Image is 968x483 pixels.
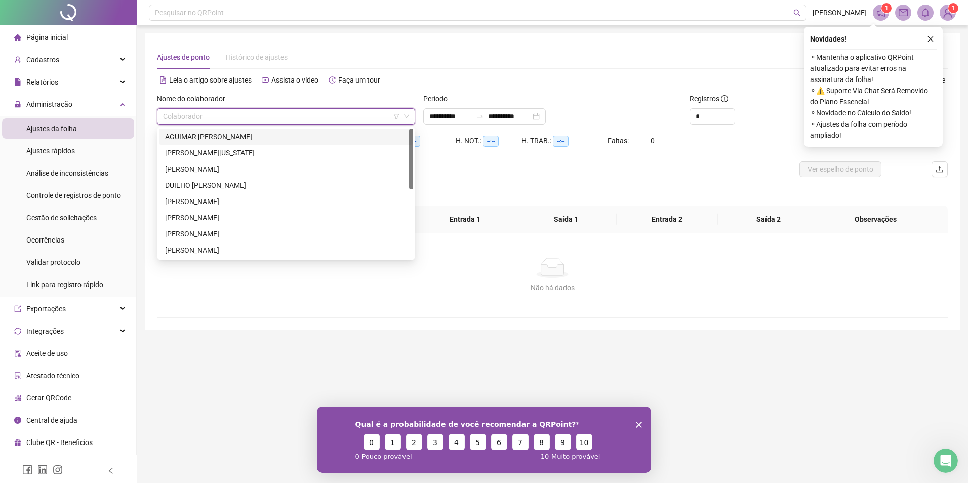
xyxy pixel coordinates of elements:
[14,78,21,86] span: file
[810,118,937,141] span: ⚬ Ajustes da folha com período ampliado!
[26,438,93,447] span: Clube QR - Beneficios
[26,394,71,402] span: Gerar QRCode
[14,34,21,41] span: home
[793,9,801,17] span: search
[393,113,399,119] span: filter
[26,236,64,244] span: Ocorrências
[26,78,58,86] span: Relatórios
[820,214,932,225] span: Observações
[226,53,288,61] span: Histórico de ajustes
[515,206,617,233] th: Saída 1
[810,85,937,107] span: ⚬ ⚠️ Suporte Via Chat Será Removido do Plano Essencial
[14,417,21,424] span: info-circle
[26,258,80,266] span: Validar protocolo
[14,394,21,401] span: qrcode
[483,136,499,147] span: --:--
[617,206,718,233] th: Entrada 2
[14,101,21,108] span: lock
[26,147,75,155] span: Ajustes rápidos
[157,53,210,61] span: Ajustes de ponto
[159,210,413,226] div: FERNANDO GONCALVES DE PAULA COSTA
[159,242,413,258] div: GIULIA HELLEN BATISTA DA SILVA
[165,131,407,142] div: AGUIMAR [PERSON_NAME]
[14,56,21,63] span: user-add
[721,95,728,102] span: info-circle
[159,193,413,210] div: ERIVALDO CORREA BOTELHO
[14,350,21,357] span: audit
[899,8,908,17] span: mail
[159,161,413,177] div: DANILLO PEREIRA DE MATOS
[14,305,21,312] span: export
[26,125,77,133] span: Ajustes da folha
[608,137,630,145] span: Faltas:
[940,5,955,20] img: 10705
[813,7,867,18] span: [PERSON_NAME]
[404,113,410,119] span: down
[876,8,885,17] span: notification
[338,76,380,84] span: Faça um tour
[157,93,232,104] label: Nome do colaborador
[317,407,651,473] iframe: Pesquisa da QRPoint
[165,228,407,239] div: [PERSON_NAME]
[26,349,68,357] span: Aceite de uso
[952,5,955,12] span: 1
[137,448,968,483] footer: QRPoint © 2025 - 2.90.5 -
[810,107,937,118] span: ⚬ Novidade no Cálculo do Saldo!
[14,328,21,335] span: sync
[948,3,958,13] sup: Atualize o seu contato no menu Meus Dados
[26,56,59,64] span: Cadastros
[521,135,608,147] div: H. TRAB.:
[26,214,97,222] span: Gestão de solicitações
[165,147,407,158] div: [PERSON_NAME][US_STATE]
[26,416,77,424] span: Central de ajuda
[26,33,68,42] span: Página inicial
[476,112,484,120] span: to
[921,8,930,17] span: bell
[107,467,114,474] span: left
[812,206,940,233] th: Observações
[22,465,32,475] span: facebook
[26,280,103,289] span: Link para registro rápido
[934,449,958,473] iframe: Intercom live chat
[159,129,413,145] div: AGUIMAR JOSE DA SILVA
[53,465,63,475] span: instagram
[159,145,413,161] div: CHRISTOPHER WASHINGTON FERREIRA GUERRA
[169,282,936,293] div: Não há dados
[927,35,934,43] span: close
[329,76,336,84] span: history
[14,439,21,446] span: gift
[885,5,889,12] span: 1
[37,465,48,475] span: linkedin
[26,100,72,108] span: Administração
[165,164,407,175] div: [PERSON_NAME]
[159,76,167,84] span: file-text
[14,372,21,379] span: solution
[165,180,407,191] div: DUILHO [PERSON_NAME]
[26,372,79,380] span: Atestado técnico
[810,52,937,85] span: ⚬ Mantenha o aplicativo QRPoint atualizado para evitar erros na assinatura da folha!
[165,196,407,207] div: [PERSON_NAME]
[690,93,728,104] span: Registros
[936,165,944,173] span: upload
[390,135,456,147] div: HE 3:
[881,3,892,13] sup: 1
[810,33,846,45] span: Novidades !
[718,206,819,233] th: Saída 2
[414,206,515,233] th: Entrada 1
[271,76,318,84] span: Assista o vídeo
[165,212,407,223] div: [PERSON_NAME]
[26,169,108,177] span: Análise de inconsistências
